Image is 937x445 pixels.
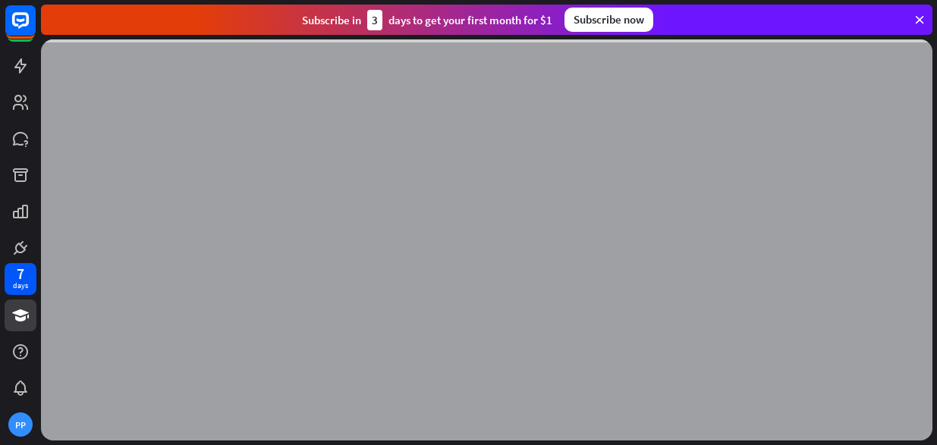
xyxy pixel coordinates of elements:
[8,412,33,437] div: PP
[564,8,653,32] div: Subscribe now
[17,267,24,280] div: 7
[5,263,36,295] a: 7 days
[302,10,552,30] div: Subscribe in days to get your first month for $1
[13,280,28,291] div: days
[367,10,382,30] div: 3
